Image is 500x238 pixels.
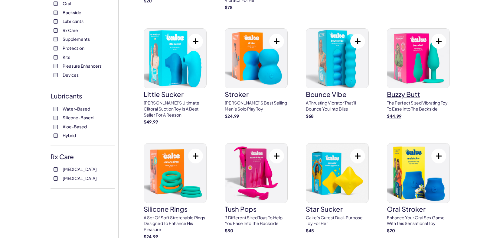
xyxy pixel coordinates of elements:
a: tush popstush pops3 different sized toys to help you ease into the backside$30 [225,143,288,234]
p: [PERSON_NAME]’s best selling men’s solo play toy [225,100,288,112]
span: Water-Based [63,105,90,113]
input: [MEDICAL_DATA] [54,176,58,181]
h3: star sucker [306,206,369,212]
strong: $ 20 [387,228,395,233]
input: Aloe-Based [54,125,58,129]
span: Silicone-Based [63,114,93,121]
strong: $ 30 [225,228,233,233]
p: Cake’s cutest dual-purpose toy for her [306,215,369,227]
strong: $ 68 [306,113,314,119]
h3: buzzy butt [387,91,450,98]
span: Aloe-Based [63,123,87,130]
input: Oral [54,2,58,6]
strong: $ 24.99 [225,113,239,119]
h3: stroker [225,91,288,98]
span: Protection [63,44,84,52]
p: [PERSON_NAME]'s ultimate clitoral suction toy is a best seller for a reason [144,100,207,118]
p: The perfect sized vibrating toy to ease into the backside [387,100,450,112]
input: Water-Based [54,107,58,111]
h3: tush pops [225,206,288,212]
input: Lubricants [54,19,58,24]
a: star suckerstar suckerCake’s cutest dual-purpose toy for her$45 [306,143,369,234]
p: Enhance your oral sex game with this sensational toy [387,215,450,227]
input: Silicone-Based [54,116,58,120]
a: buzzy buttbuzzy buttThe perfect sized vibrating toy to ease into the backside$44.99 [387,28,450,119]
h3: bounce vibe [306,91,369,98]
span: Lubricants [63,17,83,25]
span: Devices [63,71,79,79]
img: tush pops [225,143,287,203]
img: oral stroker [387,143,449,203]
img: buzzy butt [387,29,449,88]
span: Pleasure Enhancers [63,62,102,70]
span: Backside [63,8,81,16]
input: [MEDICAL_DATA] [54,167,58,172]
a: little suckerlittle sucker[PERSON_NAME]'s ultimate clitoral suction toy is a best seller for a re... [144,28,207,125]
input: Pleasure Enhancers [54,64,58,68]
span: Hybrid [63,131,76,139]
strong: $ 49.99 [144,119,158,124]
input: Kits [54,55,58,59]
a: strokerstroker[PERSON_NAME]’s best selling men’s solo play toy$24.99 [225,28,288,119]
img: star sucker [306,143,368,203]
span: [MEDICAL_DATA] [63,165,97,173]
img: little sucker [144,29,206,88]
a: bounce vibebounce vibeA thrusting vibrator that’ll bounce you into bliss$68 [306,28,369,119]
span: Supplements [63,35,90,43]
img: bounce vibe [306,29,368,88]
p: 3 different sized toys to help you ease into the backside [225,215,288,227]
strong: $ 78 [225,5,233,10]
input: Backside [54,11,58,15]
h3: little sucker [144,91,207,98]
h3: oral stroker [387,206,450,212]
input: Supplements [54,37,58,41]
p: A thrusting vibrator that’ll bounce you into bliss [306,100,369,112]
span: Rx Care [63,26,78,34]
a: oral strokeroral strokerEnhance your oral sex game with this sensational toy$20 [387,143,450,234]
p: A set of soft stretchable rings designed to enhance his pleasure [144,215,207,233]
img: stroker [225,29,287,88]
input: Protection [54,46,58,50]
strong: $ 45 [306,228,314,233]
strong: $ 44.99 [387,113,401,119]
img: silicone rings [144,143,206,203]
h3: silicone rings [144,206,207,212]
input: Devices [54,73,58,77]
span: Kits [63,53,70,61]
span: [MEDICAL_DATA] [63,174,97,182]
input: Rx Care [54,28,58,33]
input: Hybrid [54,133,58,138]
